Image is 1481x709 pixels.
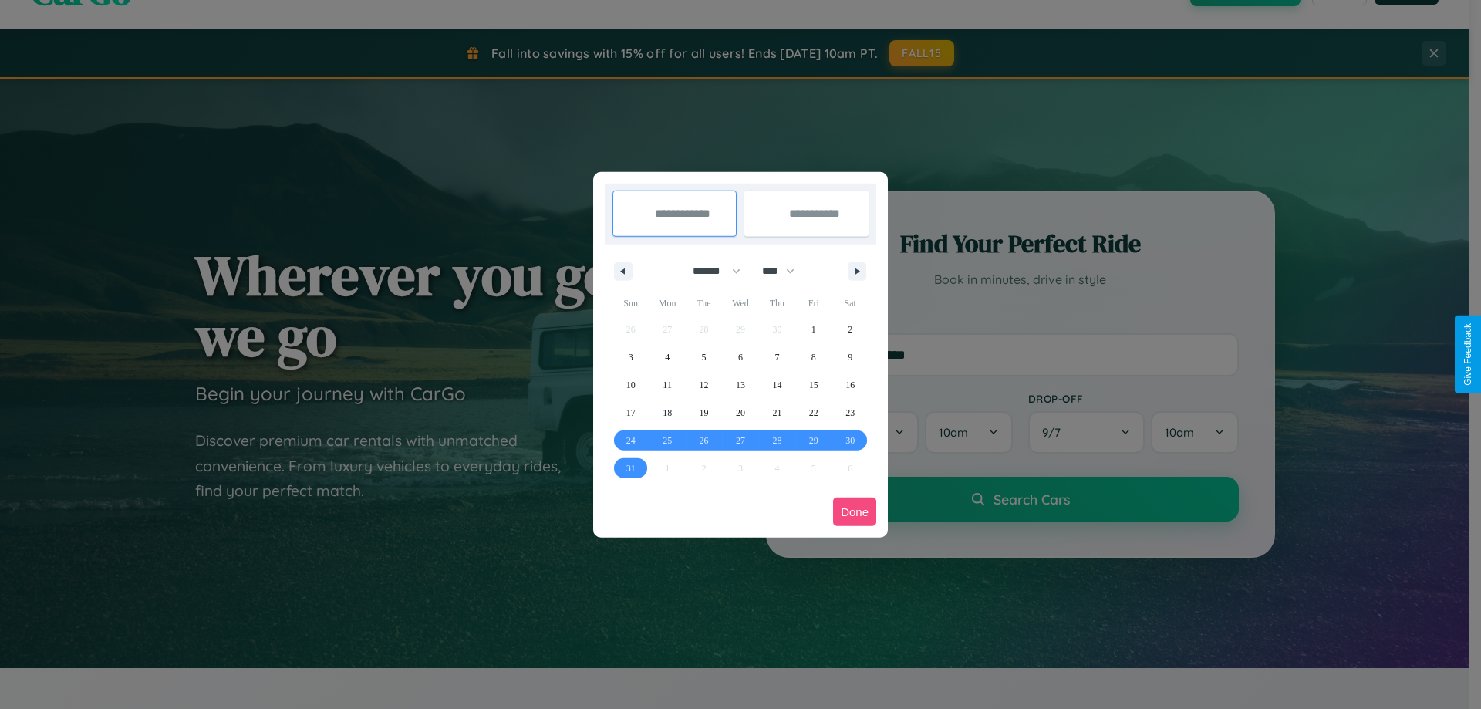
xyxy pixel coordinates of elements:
span: 9 [848,343,852,371]
span: 7 [774,343,779,371]
button: 8 [795,343,832,371]
span: 19 [700,399,709,427]
button: Done [833,498,876,526]
button: 25 [649,427,685,454]
button: 21 [759,399,795,427]
button: 28 [759,427,795,454]
button: 14 [759,371,795,399]
span: 15 [809,371,818,399]
span: 20 [736,399,745,427]
button: 11 [649,371,685,399]
span: 30 [845,427,855,454]
button: 2 [832,316,869,343]
button: 15 [795,371,832,399]
span: Tue [686,291,722,316]
button: 17 [612,399,649,427]
span: 18 [663,399,672,427]
span: Fri [795,291,832,316]
button: 16 [832,371,869,399]
button: 13 [722,371,758,399]
span: 2 [848,316,852,343]
button: 12 [686,371,722,399]
span: 21 [772,399,781,427]
button: 30 [832,427,869,454]
button: 22 [795,399,832,427]
span: 6 [738,343,743,371]
button: 26 [686,427,722,454]
button: 1 [795,316,832,343]
span: 22 [809,399,818,427]
button: 6 [722,343,758,371]
span: 4 [665,343,670,371]
span: 26 [700,427,709,454]
div: Give Feedback [1462,323,1473,386]
span: 8 [811,343,816,371]
span: Wed [722,291,758,316]
button: 5 [686,343,722,371]
button: 7 [759,343,795,371]
span: 16 [845,371,855,399]
span: Sun [612,291,649,316]
span: 11 [663,371,672,399]
button: 4 [649,343,685,371]
span: 1 [811,316,816,343]
span: 25 [663,427,672,454]
span: 5 [702,343,707,371]
button: 18 [649,399,685,427]
span: 24 [626,427,636,454]
span: 12 [700,371,709,399]
button: 27 [722,427,758,454]
span: 13 [736,371,745,399]
button: 31 [612,454,649,482]
span: 17 [626,399,636,427]
button: 10 [612,371,649,399]
button: 20 [722,399,758,427]
button: 29 [795,427,832,454]
span: 31 [626,454,636,482]
span: 23 [845,399,855,427]
span: 14 [772,371,781,399]
span: 10 [626,371,636,399]
button: 9 [832,343,869,371]
button: 3 [612,343,649,371]
button: 19 [686,399,722,427]
span: 29 [809,427,818,454]
button: 23 [832,399,869,427]
button: 24 [612,427,649,454]
span: 28 [772,427,781,454]
span: 27 [736,427,745,454]
span: Thu [759,291,795,316]
span: 3 [629,343,633,371]
span: Mon [649,291,685,316]
span: Sat [832,291,869,316]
